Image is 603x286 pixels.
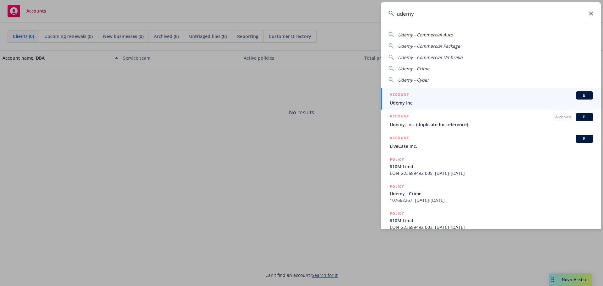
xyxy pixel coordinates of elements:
span: BI [578,136,591,142]
span: $10M Limit [390,163,593,170]
span: Udemy - Crime [390,190,593,197]
span: Udemy - Crime [398,66,429,72]
a: ACCOUNTBILiveCase Inc. [381,131,601,153]
h5: ACCOUNT [390,91,409,99]
a: ACCOUNTArchivedBIUdemy, Inc. (duplicate for reference) [381,110,601,131]
input: Search... [381,2,601,25]
span: Udemy Inc. [390,100,593,106]
span: $10M Limit [390,217,593,224]
span: Udemy - Commercial Umbrella [398,54,463,60]
span: BI [578,93,591,98]
h5: ACCOUNT [390,135,409,142]
h5: POLICY [390,183,404,190]
span: BI [578,114,591,120]
span: EON G23689492 003, [DATE]-[DATE] [390,224,593,230]
a: ACCOUNTBIUdemy Inc. [381,88,601,110]
span: LiveCase Inc. [390,143,593,149]
span: Udemy - Cyber [398,77,429,83]
span: EON G23689492 005, [DATE]-[DATE] [390,170,593,176]
a: POLICY$10M LimitEON G23689492 005, [DATE]-[DATE] [381,153,601,180]
h5: ACCOUNT [390,113,409,121]
h5: POLICY [390,156,404,163]
a: POLICY$10M LimitEON G23689492 003, [DATE]-[DATE] [381,207,601,234]
span: Archived [555,114,571,120]
span: 107662267, [DATE]-[DATE] [390,197,593,203]
span: Udemy - Commercial Package [398,43,460,49]
h5: POLICY [390,210,404,217]
a: POLICYUdemy - Crime107662267, [DATE]-[DATE] [381,180,601,207]
span: Udemy - Commercial Auto [398,32,453,38]
span: Udemy, Inc. (duplicate for reference) [390,121,593,128]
